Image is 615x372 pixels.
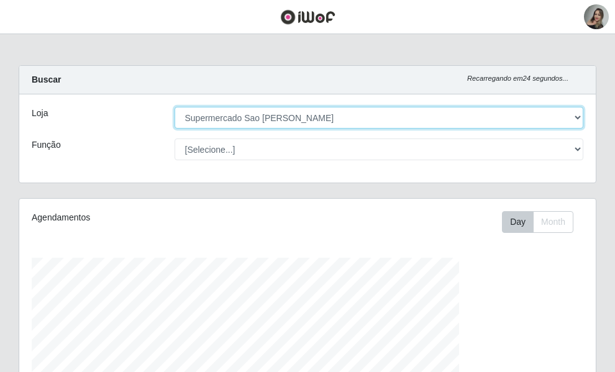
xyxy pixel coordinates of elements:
[502,211,573,233] div: First group
[467,75,568,82] i: Recarregando em 24 segundos...
[280,9,335,25] img: CoreUI Logo
[502,211,583,233] div: Toolbar with button groups
[32,75,61,84] strong: Buscar
[32,138,61,152] label: Função
[502,211,534,233] button: Day
[32,211,251,224] div: Agendamentos
[533,211,573,233] button: Month
[32,107,48,120] label: Loja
